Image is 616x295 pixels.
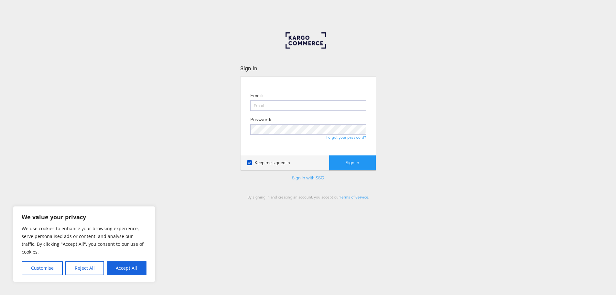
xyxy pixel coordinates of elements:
[250,100,366,111] input: Email
[240,64,376,72] div: Sign In
[22,261,63,275] button: Customise
[292,175,324,181] a: Sign in with SSO
[250,93,263,99] label: Email:
[65,261,104,275] button: Reject All
[247,160,290,166] label: Keep me signed in
[240,195,376,199] div: By signing in and creating an account, you accept our .
[107,261,146,275] button: Accept All
[326,135,366,140] a: Forgot your password?
[22,213,146,221] p: We value your privacy
[329,155,376,170] button: Sign In
[13,206,155,282] div: We value your privacy
[340,195,368,199] a: Terms of Service
[250,117,271,123] label: Password:
[22,225,146,256] p: We use cookies to enhance your browsing experience, serve personalised ads or content, and analys...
